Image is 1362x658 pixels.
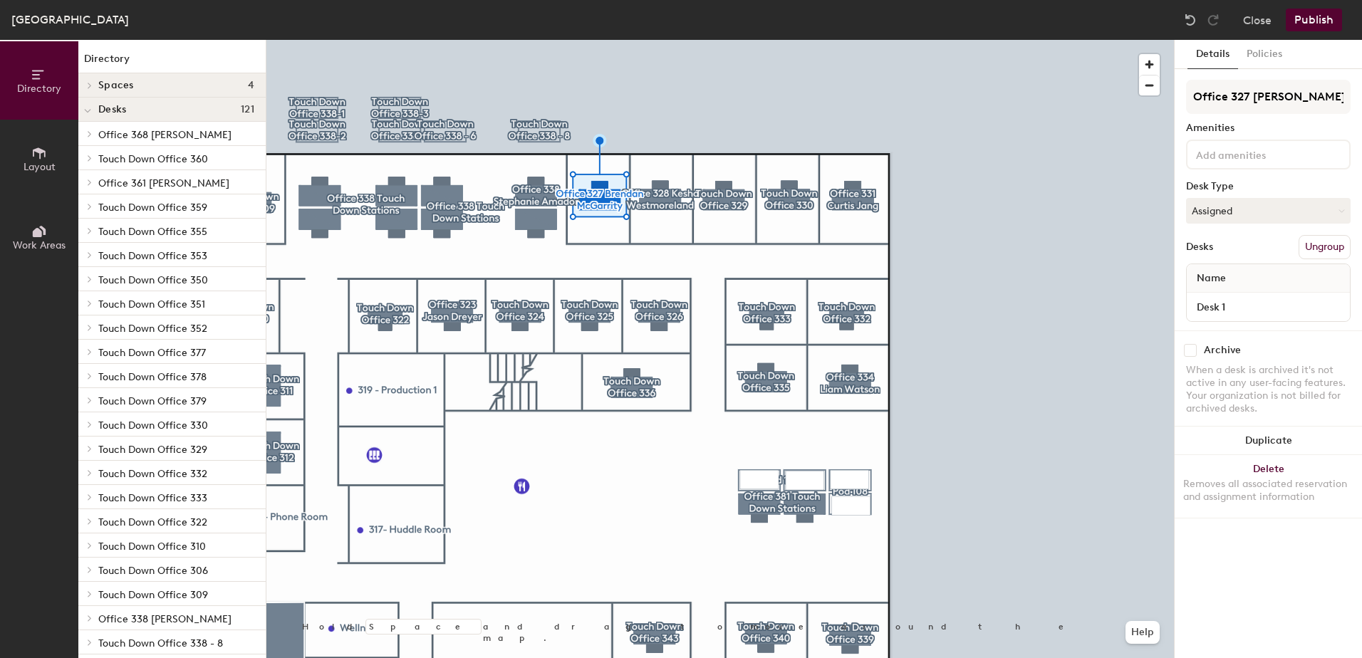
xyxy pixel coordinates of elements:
button: Policies [1238,40,1291,69]
div: Desks [1186,241,1213,253]
span: Touch Down Office 352 [98,323,207,335]
span: Spaces [98,80,134,91]
span: Touch Down Office 377 [98,347,206,359]
span: Touch Down Office 351 [98,298,205,310]
button: Assigned [1186,198,1351,224]
button: Duplicate [1175,427,1362,455]
span: Work Areas [13,239,66,251]
span: Touch Down Office 330 [98,419,208,432]
div: When a desk is archived it's not active in any user-facing features. Your organization is not bil... [1186,364,1351,415]
input: Add amenities [1193,145,1321,162]
button: DeleteRemoves all associated reservation and assignment information [1175,455,1362,518]
span: Touch Down Office 333 [98,492,207,504]
span: Touch Down Office 332 [98,468,207,480]
span: Name [1190,266,1233,291]
input: Unnamed desk [1190,297,1347,317]
div: [GEOGRAPHIC_DATA] [11,11,129,28]
span: Touch Down Office 378 [98,371,207,383]
span: Office 338 [PERSON_NAME] [98,613,232,625]
div: Archive [1204,345,1241,356]
div: Desk Type [1186,181,1351,192]
h1: Directory [78,51,266,73]
span: Touch Down Office 309 [98,589,208,601]
span: Touch Down Office 355 [98,226,207,238]
span: Directory [17,83,61,95]
img: Redo [1206,13,1220,27]
button: Help [1126,621,1160,644]
button: Details [1187,40,1238,69]
span: Touch Down Office 306 [98,565,208,577]
button: Close [1243,9,1272,31]
div: Removes all associated reservation and assignment information [1183,478,1353,503]
span: Office 361 [PERSON_NAME] [98,177,229,189]
span: 121 [241,104,254,115]
span: Desks [98,104,126,115]
span: Touch Down Office 329 [98,444,207,456]
button: Ungroup [1299,235,1351,259]
span: Touch Down Office 379 [98,395,207,407]
span: Touch Down Office 322 [98,516,207,528]
span: Touch Down Office 338 - 8 [98,637,223,649]
span: Office 368 [PERSON_NAME] [98,129,232,141]
span: Touch Down Office 353 [98,250,207,262]
span: Touch Down Office 350 [98,274,208,286]
button: Publish [1286,9,1342,31]
span: Touch Down Office 359 [98,202,207,214]
span: 4 [248,80,254,91]
img: Undo [1183,13,1197,27]
span: Touch Down Office 310 [98,540,206,553]
div: Amenities [1186,122,1351,134]
span: Layout [24,161,56,173]
span: Touch Down Office 360 [98,153,208,165]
